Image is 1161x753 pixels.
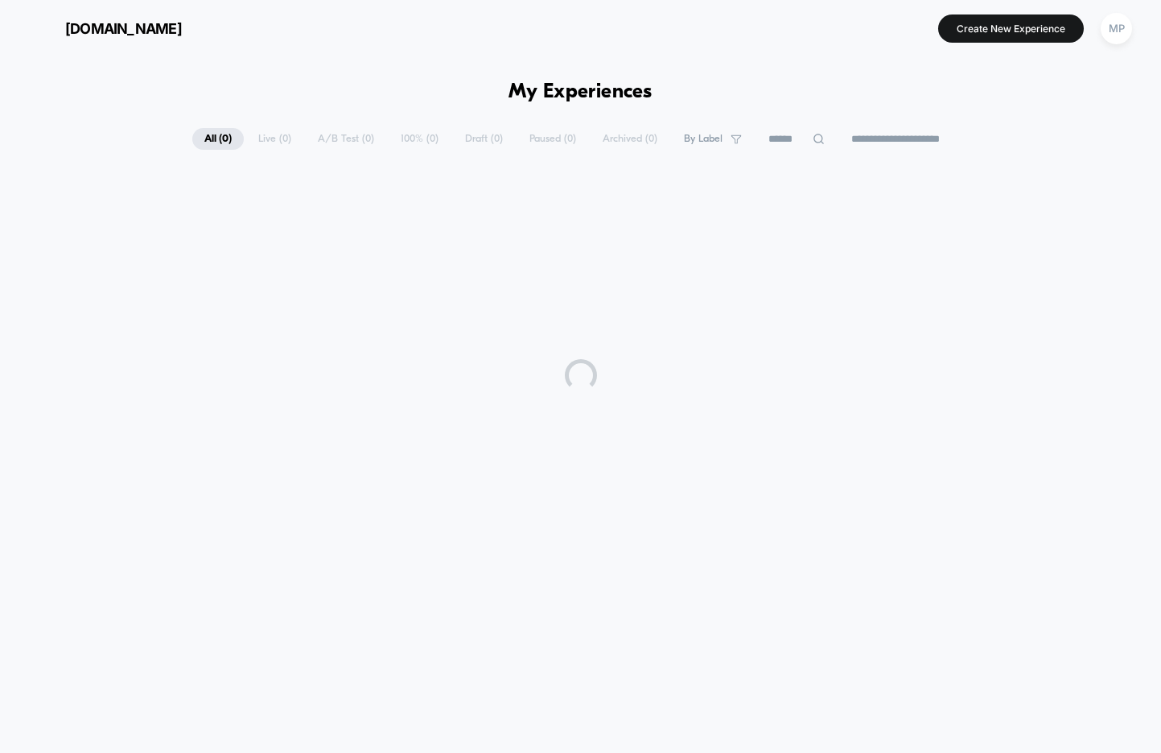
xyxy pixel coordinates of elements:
[24,15,187,41] button: [DOMAIN_NAME]
[1101,13,1132,44] div: MP
[65,20,182,37] span: [DOMAIN_NAME]
[1096,12,1137,45] button: MP
[192,128,244,150] span: All ( 0 )
[684,133,723,145] span: By Label
[508,81,653,104] h1: My Experiences
[938,14,1084,43] button: Create New Experience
